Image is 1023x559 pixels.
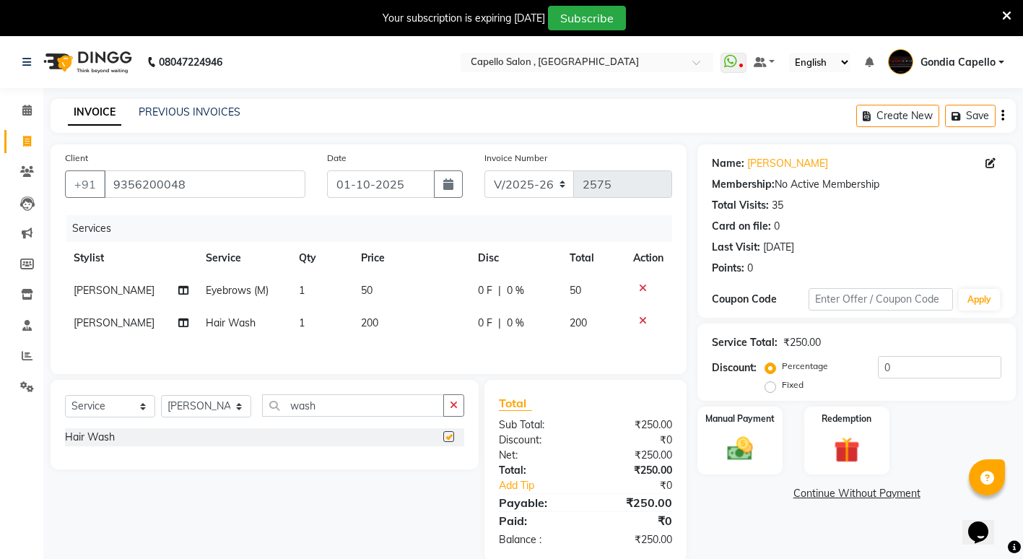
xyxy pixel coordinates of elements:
[74,284,154,297] span: [PERSON_NAME]
[700,486,1013,501] a: Continue Without Payment
[488,433,585,448] div: Discount:
[469,242,561,274] th: Disc
[772,198,783,213] div: 35
[507,316,524,331] span: 0 %
[488,494,585,511] div: Payable:
[484,152,547,165] label: Invoice Number
[712,156,744,171] div: Name:
[74,316,154,329] span: [PERSON_NAME]
[68,100,121,126] a: INVOICE
[712,240,760,255] div: Last Visit:
[570,316,587,329] span: 200
[561,242,625,274] th: Total
[585,433,683,448] div: ₹0
[488,448,585,463] div: Net:
[65,430,115,445] div: Hair Wash
[206,316,256,329] span: Hair Wash
[920,55,996,70] span: Gondia Capello
[290,242,352,274] th: Qty
[570,284,581,297] span: 50
[478,283,492,298] span: 0 F
[585,512,683,529] div: ₹0
[65,152,88,165] label: Client
[712,219,771,234] div: Card on file:
[856,105,939,127] button: Create New
[822,412,871,425] label: Redemption
[507,283,524,298] span: 0 %
[712,198,769,213] div: Total Visits:
[774,219,780,234] div: 0
[65,242,197,274] th: Stylist
[37,42,136,82] img: logo
[65,170,105,198] button: +91
[548,6,626,30] button: Subscribe
[719,434,761,464] img: _cash.svg
[488,532,585,547] div: Balance :
[327,152,347,165] label: Date
[712,292,809,307] div: Coupon Code
[197,242,290,274] th: Service
[712,177,1001,192] div: No Active Membership
[498,316,501,331] span: |
[66,215,683,242] div: Services
[585,463,683,478] div: ₹250.00
[262,394,444,417] input: Search or Scan
[747,261,753,276] div: 0
[585,494,683,511] div: ₹250.00
[809,288,953,311] input: Enter Offer / Coupon Code
[705,412,775,425] label: Manual Payment
[488,417,585,433] div: Sub Total:
[962,501,1009,545] iframe: chat widget
[783,335,821,350] div: ₹250.00
[139,105,240,118] a: PREVIOUS INVOICES
[782,378,804,391] label: Fixed
[747,156,828,171] a: [PERSON_NAME]
[499,396,532,411] span: Total
[478,316,492,331] span: 0 F
[826,434,868,467] img: _gift.svg
[299,316,305,329] span: 1
[585,417,683,433] div: ₹250.00
[763,240,794,255] div: [DATE]
[488,478,602,493] a: Add Tip
[712,335,778,350] div: Service Total:
[585,448,683,463] div: ₹250.00
[945,105,996,127] button: Save
[488,512,585,529] div: Paid:
[782,360,828,373] label: Percentage
[624,242,672,274] th: Action
[104,170,305,198] input: Search by Name/Mobile/Email/Code
[601,478,683,493] div: ₹0
[352,242,469,274] th: Price
[888,49,913,74] img: Gondia Capello
[488,463,585,478] div: Total:
[159,42,222,82] b: 08047224946
[712,177,775,192] div: Membership:
[383,11,545,26] div: Your subscription is expiring [DATE]
[206,284,269,297] span: Eyebrows (M)
[361,284,373,297] span: 50
[585,532,683,547] div: ₹250.00
[712,261,744,276] div: Points:
[361,316,378,329] span: 200
[712,360,757,376] div: Discount:
[498,283,501,298] span: |
[959,289,1000,311] button: Apply
[299,284,305,297] span: 1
